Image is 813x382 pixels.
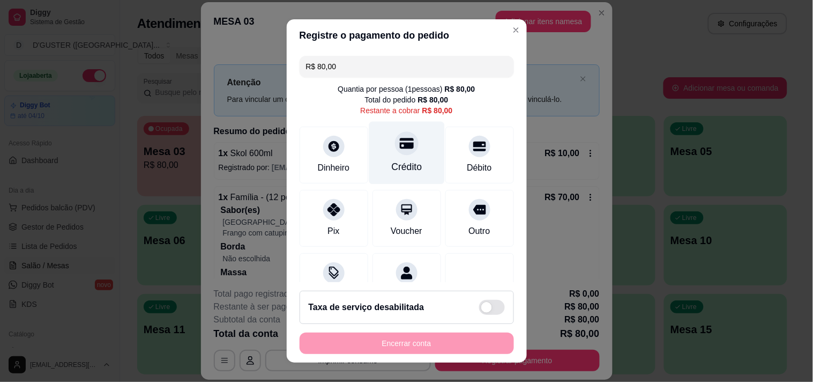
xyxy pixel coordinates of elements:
div: R$ 80,00 [418,94,449,105]
div: Crédito [391,160,422,174]
div: Total do pedido [365,94,449,105]
div: Restante a cobrar [360,105,452,116]
div: Pix [327,225,339,238]
div: R$ 80,00 [422,105,453,116]
div: Outro [468,225,490,238]
header: Registre o pagamento do pedido [287,19,527,52]
h2: Taxa de serviço desabilitada [309,301,424,314]
div: Dinheiro [318,161,350,174]
input: Ex.: hambúrguer de cordeiro [306,56,508,77]
div: Voucher [391,225,422,238]
div: Quantia por pessoa ( 1 pessoas) [338,84,475,94]
div: Débito [467,161,491,174]
div: R$ 80,00 [445,84,475,94]
button: Close [508,21,525,39]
